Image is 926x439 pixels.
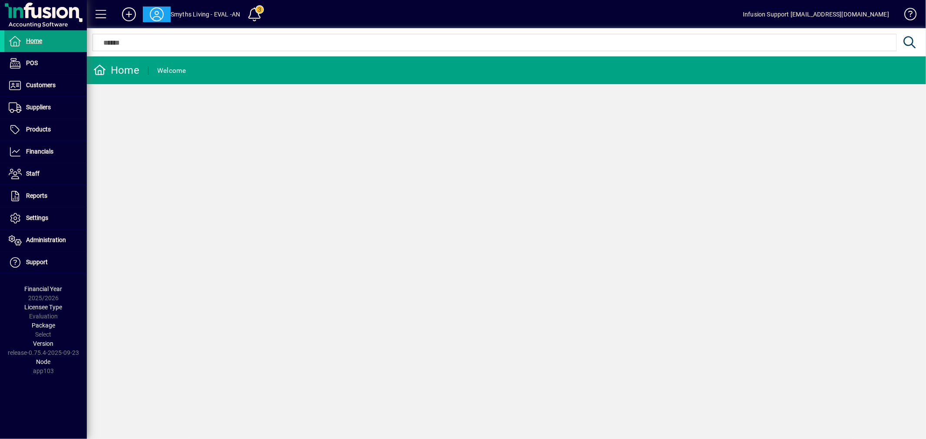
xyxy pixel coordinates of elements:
[898,2,915,30] a: Knowledge Base
[26,170,40,177] span: Staff
[25,304,63,311] span: Licensee Type
[25,285,63,292] span: Financial Year
[143,7,171,22] button: Profile
[93,63,139,77] div: Home
[26,192,47,199] span: Reports
[26,126,51,133] span: Products
[171,7,240,21] div: Smyths Living - EVAL -AN
[36,358,51,365] span: Node
[4,163,87,185] a: Staff
[4,185,87,207] a: Reports
[4,207,87,229] a: Settings
[26,259,48,265] span: Support
[4,229,87,251] a: Administration
[743,7,889,21] div: Infusion Support [EMAIL_ADDRESS][DOMAIN_NAME]
[32,322,55,329] span: Package
[4,119,87,141] a: Products
[26,37,42,44] span: Home
[26,148,53,155] span: Financials
[26,214,48,221] span: Settings
[26,236,66,243] span: Administration
[4,97,87,118] a: Suppliers
[33,340,54,347] span: Version
[26,59,38,66] span: POS
[26,82,56,88] span: Customers
[4,252,87,273] a: Support
[4,52,87,74] a: POS
[4,75,87,96] a: Customers
[26,104,51,111] span: Suppliers
[4,141,87,163] a: Financials
[115,7,143,22] button: Add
